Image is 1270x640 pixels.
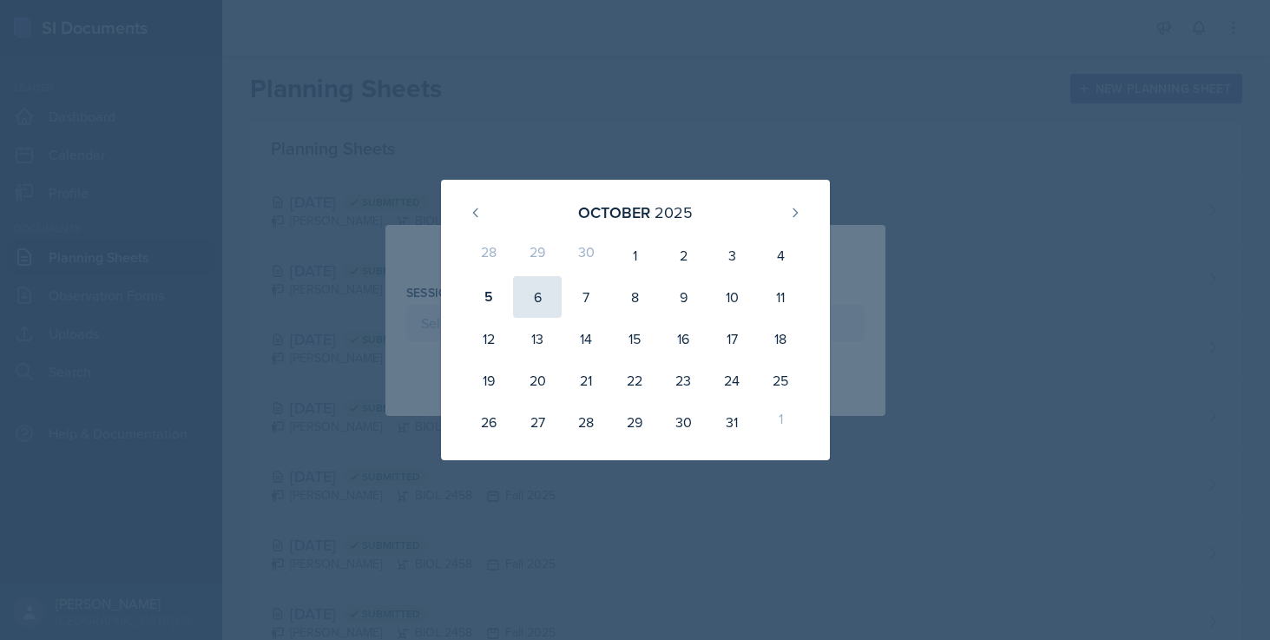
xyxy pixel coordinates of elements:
[707,276,756,318] div: 10
[562,234,610,276] div: 30
[756,401,805,443] div: 1
[465,276,514,318] div: 5
[655,201,693,224] div: 2025
[513,318,562,360] div: 13
[659,318,707,360] div: 16
[562,401,610,443] div: 28
[513,276,562,318] div: 6
[659,401,707,443] div: 30
[513,234,562,276] div: 29
[610,234,659,276] div: 1
[465,401,514,443] div: 26
[610,276,659,318] div: 8
[707,318,756,360] div: 17
[562,276,610,318] div: 7
[562,318,610,360] div: 14
[610,360,659,401] div: 22
[465,234,514,276] div: 28
[465,318,514,360] div: 12
[707,234,756,276] div: 3
[465,360,514,401] div: 19
[756,234,805,276] div: 4
[659,360,707,401] div: 23
[578,201,650,224] div: October
[513,360,562,401] div: 20
[659,276,707,318] div: 9
[707,360,756,401] div: 24
[610,318,659,360] div: 15
[756,318,805,360] div: 18
[513,401,562,443] div: 27
[610,401,659,443] div: 29
[756,360,805,401] div: 25
[562,360,610,401] div: 21
[707,401,756,443] div: 31
[659,234,707,276] div: 2
[756,276,805,318] div: 11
